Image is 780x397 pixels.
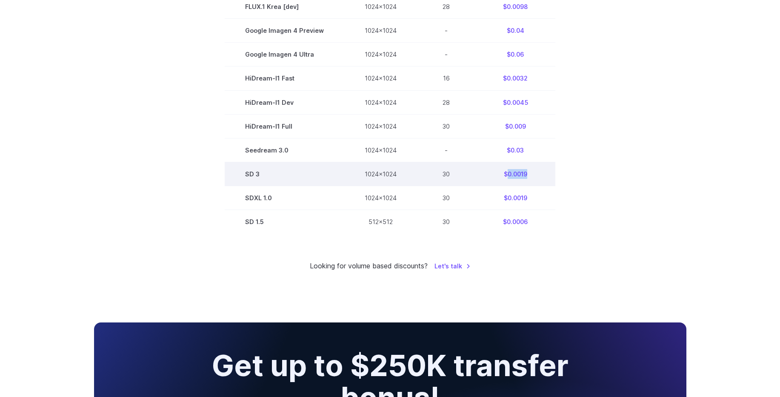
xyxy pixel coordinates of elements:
[475,19,555,43] td: $0.04
[344,186,417,210] td: 1024x1024
[344,19,417,43] td: 1024x1024
[475,66,555,90] td: $0.0032
[475,162,555,186] td: $0.0019
[344,66,417,90] td: 1024x1024
[417,210,475,233] td: 30
[225,186,344,210] td: SDXL 1.0
[310,261,428,272] small: Looking for volume based discounts?
[475,210,555,233] td: $0.0006
[344,114,417,138] td: 1024x1024
[225,138,344,162] td: Seedream 3.0
[225,114,344,138] td: HiDream-I1 Full
[417,138,475,162] td: -
[475,43,555,66] td: $0.06
[344,90,417,114] td: 1024x1024
[417,66,475,90] td: 16
[475,90,555,114] td: $0.0045
[417,90,475,114] td: 28
[225,43,344,66] td: Google Imagen 4 Ultra
[344,138,417,162] td: 1024x1024
[475,114,555,138] td: $0.009
[225,210,344,233] td: SD 1.5
[225,19,344,43] td: Google Imagen 4 Preview
[475,138,555,162] td: $0.03
[225,162,344,186] td: SD 3
[417,43,475,66] td: -
[225,90,344,114] td: HiDream-I1 Dev
[417,162,475,186] td: 30
[434,261,471,271] a: Let's talk
[417,186,475,210] td: 30
[417,19,475,43] td: -
[417,114,475,138] td: 30
[344,162,417,186] td: 1024x1024
[475,186,555,210] td: $0.0019
[225,66,344,90] td: HiDream-I1 Fast
[344,210,417,233] td: 512x512
[344,43,417,66] td: 1024x1024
